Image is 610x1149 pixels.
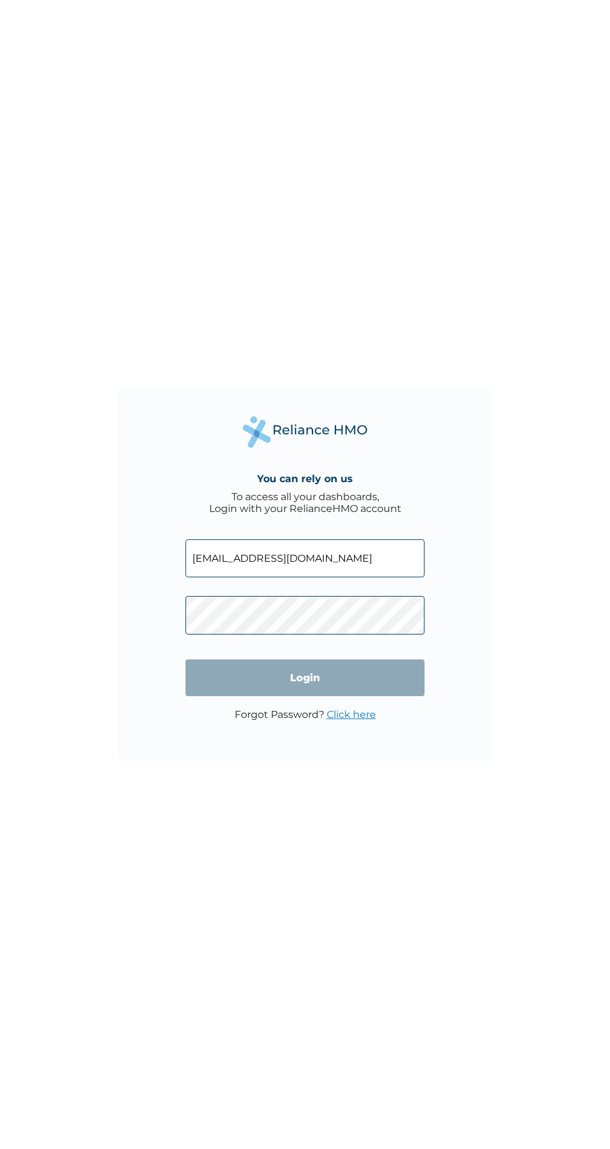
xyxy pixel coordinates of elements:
[257,473,353,485] h4: You can rely on us
[235,709,376,720] p: Forgot Password?
[185,539,425,577] input: Email address or HMO ID
[243,416,367,448] img: Reliance Health's Logo
[209,491,401,514] div: To access all your dashboards, Login with your RelianceHMO account
[185,659,425,696] input: Login
[327,709,376,720] a: Click here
